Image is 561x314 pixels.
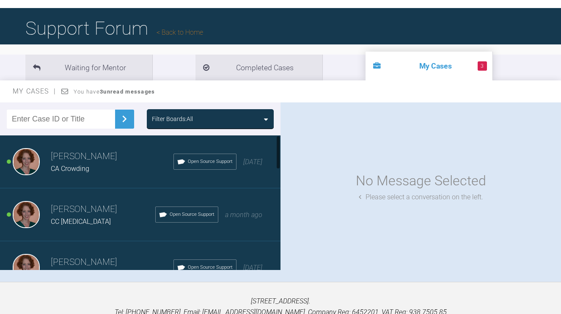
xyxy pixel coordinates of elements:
[74,88,155,95] span: You have
[366,52,492,80] li: My Cases
[359,192,483,203] div: Please select a conversation on the left.
[51,149,173,164] h3: [PERSON_NAME]
[13,201,40,228] img: Claragh Drake
[7,110,115,129] input: Enter Case ID or Title
[13,254,40,281] img: Claragh Drake
[51,255,173,270] h3: [PERSON_NAME]
[51,165,89,173] span: CA Crowding
[243,264,262,272] span: [DATE]
[195,55,322,80] li: Completed Cases
[51,202,155,217] h3: [PERSON_NAME]
[100,88,155,95] strong: 3 unread messages
[157,28,203,36] a: Back to Home
[118,112,131,126] img: chevronRight.28bd32b0.svg
[356,170,486,192] div: No Message Selected
[188,158,233,165] span: Open Source Support
[188,264,233,271] span: Open Source Support
[243,158,262,166] span: [DATE]
[478,61,487,71] span: 3
[225,211,262,219] span: a month ago
[25,55,152,80] li: Waiting for Mentor
[170,211,214,218] span: Open Source Support
[13,148,40,175] img: Claragh Drake
[152,114,193,124] div: Filter Boards: All
[13,87,56,95] span: My Cases
[51,218,111,226] span: CC [MEDICAL_DATA]
[25,14,203,43] h1: Support Forum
